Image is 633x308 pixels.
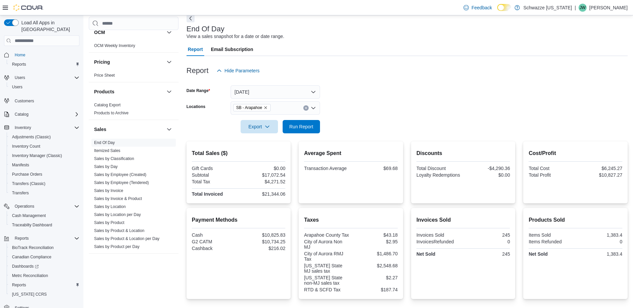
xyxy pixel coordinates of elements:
h2: Invoices Sold [416,216,510,224]
label: Date Range [187,88,210,93]
a: Sales by Classification [94,156,134,161]
span: Traceabilty Dashboard [9,221,79,229]
span: Customers [12,96,79,105]
a: Metrc Reconciliation [9,272,51,280]
span: Inventory [12,124,79,132]
div: $43.18 [352,232,398,238]
span: SB - Arapahoe [233,104,271,111]
h3: Report [187,67,209,75]
span: Transfers (Classic) [9,180,79,188]
div: $0.00 [240,166,285,171]
a: Transfers (Classic) [9,180,48,188]
span: Purchase Orders [12,172,42,177]
button: Pricing [94,59,164,65]
span: Metrc Reconciliation [12,273,48,278]
a: Customers [12,97,37,105]
button: Taxes [165,259,173,267]
a: BioTrack Reconciliation [9,244,56,252]
span: Home [12,51,79,59]
button: Catalog [1,110,82,119]
span: Inventory Count [12,144,40,149]
p: [PERSON_NAME] [589,4,628,12]
div: OCM [89,42,179,52]
span: Catalog [12,110,79,118]
div: [US_STATE] State MJ sales tax [304,263,349,274]
a: Sales by Employee (Created) [94,172,146,177]
span: [US_STATE] CCRS [12,292,47,297]
a: Sales by Product & Location per Day [94,236,160,241]
span: Sales by Product [94,220,124,225]
span: Cash Management [12,213,46,218]
h3: Taxes [94,260,107,266]
div: $2.95 [352,239,398,244]
span: Products to Archive [94,110,128,116]
div: 1,383.4 [577,232,622,238]
div: 245 [464,232,510,238]
a: Dashboards [9,262,41,270]
h3: Sales [94,126,106,133]
span: Users [9,83,79,91]
div: Products [89,101,179,120]
div: Subtotal [192,172,237,178]
button: Metrc Reconciliation [7,271,82,280]
div: $17,072.54 [240,172,285,178]
label: Locations [187,104,206,109]
span: Home [15,52,25,58]
h3: Products [94,88,114,95]
div: $10,734.25 [240,239,285,244]
span: Cash Management [9,212,79,220]
span: Operations [15,204,34,209]
span: OCM Weekly Inventory [94,43,135,48]
span: Reports [9,281,79,289]
span: Sales by Invoice & Product [94,196,142,201]
a: Sales by Invoice [94,188,123,193]
div: 1,383.4 [577,251,622,257]
div: Loyalty Redemptions [416,172,462,178]
div: Total Profit [529,172,574,178]
span: Transfers [9,189,79,197]
button: Clear input [303,105,309,111]
span: Metrc Reconciliation [9,272,79,280]
button: Products [94,88,164,95]
span: Sales by Location per Day [94,212,141,217]
span: Inventory Count [9,142,79,150]
span: Sales by Employee (Tendered) [94,180,149,185]
button: Inventory [12,124,34,132]
div: 0 [577,239,622,244]
button: Manifests [7,160,82,170]
a: Itemized Sales [94,148,120,153]
button: Users [7,82,82,92]
span: Price Sheet [94,73,115,78]
span: Sales by Day [94,164,118,169]
span: Inventory Manager (Classic) [9,152,79,160]
button: Transfers (Classic) [7,179,82,188]
div: $21,344.06 [240,191,285,197]
button: Canadian Compliance [7,252,82,262]
div: Arapahoe County Tax [304,232,349,238]
div: $0.00 [464,172,510,178]
button: OCM [94,29,164,36]
div: Items Refunded [529,239,574,244]
button: Export [241,120,278,133]
div: Pricing [89,71,179,82]
h3: Pricing [94,59,110,65]
button: Catalog [12,110,31,118]
span: Users [12,84,22,90]
a: Sales by Product per Day [94,244,139,249]
h3: OCM [94,29,105,36]
span: Manifests [9,161,79,169]
h2: Payment Methods [192,216,286,224]
h2: Taxes [304,216,398,224]
button: Transfers [7,188,82,198]
button: Customers [1,96,82,105]
button: Sales [165,125,173,133]
button: Remove SB - Arapahoe from selection in this group [264,106,268,110]
div: -$4,290.36 [464,166,510,171]
a: Feedback [461,1,495,14]
p: | [575,4,576,12]
div: Total Discount [416,166,462,171]
span: SB - Arapahoe [236,104,262,111]
span: Washington CCRS [9,290,79,298]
